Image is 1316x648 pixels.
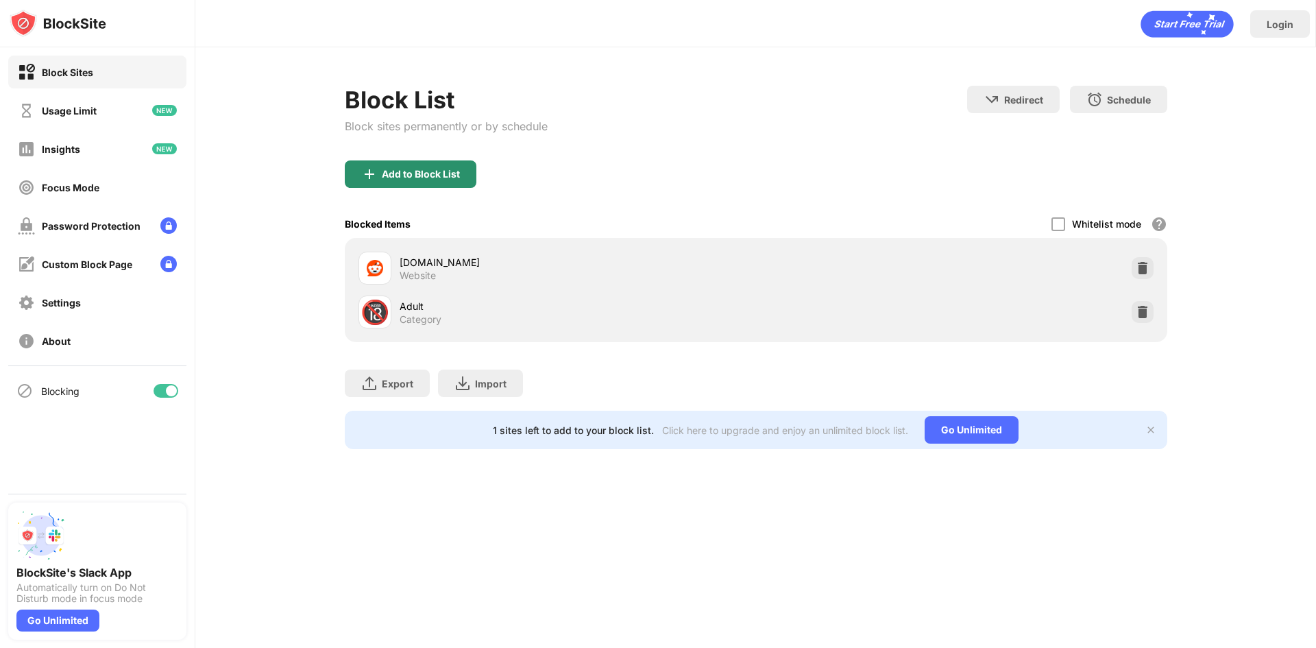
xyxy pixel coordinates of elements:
[18,179,35,196] img: focus-off.svg
[382,169,460,180] div: Add to Block List
[16,566,178,579] div: BlockSite's Slack App
[493,424,654,436] div: 1 sites left to add to your block list.
[18,294,35,311] img: settings-off.svg
[1072,218,1141,230] div: Whitelist mode
[1107,94,1151,106] div: Schedule
[18,217,35,235] img: password-protection-off.svg
[1004,94,1043,106] div: Redirect
[41,385,80,397] div: Blocking
[160,217,177,234] img: lock-menu.svg
[160,256,177,272] img: lock-menu.svg
[662,424,908,436] div: Click here to upgrade and enjoy an unlimited block list.
[42,297,81,309] div: Settings
[10,10,106,37] img: logo-blocksite.svg
[152,105,177,116] img: new-icon.svg
[16,610,99,632] div: Go Unlimited
[18,141,35,158] img: insights-off.svg
[18,333,35,350] img: about-off.svg
[400,269,436,282] div: Website
[18,64,35,81] img: block-on.svg
[42,182,99,193] div: Focus Mode
[345,119,548,133] div: Block sites permanently or by schedule
[925,416,1019,444] div: Go Unlimited
[42,259,132,270] div: Custom Block Page
[152,143,177,154] img: new-icon.svg
[382,378,413,389] div: Export
[400,313,441,326] div: Category
[345,86,548,114] div: Block List
[16,383,33,399] img: blocking-icon.svg
[18,102,35,119] img: time-usage-off.svg
[42,220,141,232] div: Password Protection
[1267,19,1293,30] div: Login
[16,582,178,604] div: Automatically turn on Do Not Disturb mode in focus mode
[1145,424,1156,435] img: x-button.svg
[345,218,411,230] div: Blocked Items
[42,67,93,78] div: Block Sites
[367,260,383,276] img: favicons
[400,255,756,269] div: [DOMAIN_NAME]
[1141,10,1234,38] div: animation
[42,335,71,347] div: About
[42,105,97,117] div: Usage Limit
[361,298,389,326] div: 🔞
[18,256,35,273] img: customize-block-page-off.svg
[42,143,80,155] div: Insights
[16,511,66,560] img: push-slack.svg
[400,299,756,313] div: Adult
[475,378,507,389] div: Import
